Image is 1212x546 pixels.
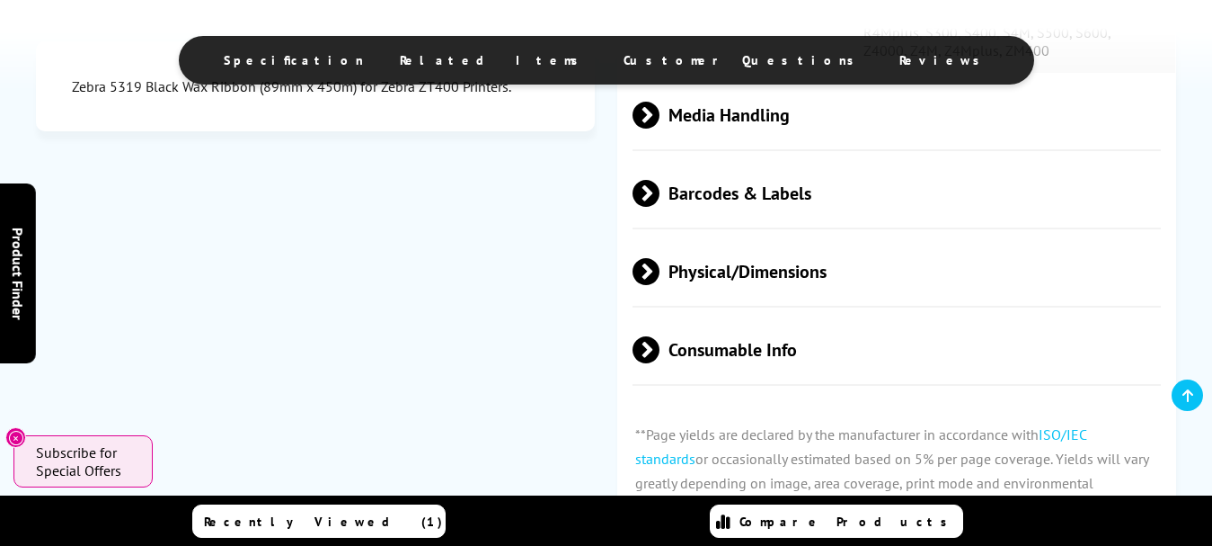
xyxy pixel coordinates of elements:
span: Compare Products [739,514,957,530]
span: Product Finder [9,227,27,319]
a: Compare Products [710,505,963,538]
span: Barcodes & Labels [633,160,1161,228]
span: Recently Viewed (1) [204,514,443,530]
span: Related Items [400,52,588,68]
span: Reviews [899,52,989,68]
a: Recently Viewed (1) [192,505,446,538]
a: ISO/IEC standards [635,425,1086,468]
span: Customer Questions [624,52,863,68]
span: Specification [224,52,364,68]
span: Physical/Dimensions [633,238,1161,306]
span: Subscribe for Special Offers [36,443,135,479]
span: Media Handling [633,82,1161,149]
p: **Page yields are declared by the manufacturer in accordance with or occasionally estimated based... [617,405,1175,539]
button: Close [5,427,26,448]
span: Consumable Info [633,317,1161,384]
